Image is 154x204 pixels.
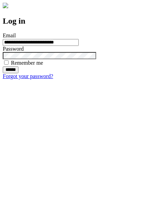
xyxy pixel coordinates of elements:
img: logo-4e3dc11c47720685a147b03b5a06dd966a58ff35d612b21f08c02c0306f2b779.png [3,3,8,8]
h2: Log in [3,16,151,26]
a: Forgot your password? [3,73,53,79]
label: Password [3,46,24,52]
label: Remember me [11,60,43,66]
label: Email [3,33,16,38]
